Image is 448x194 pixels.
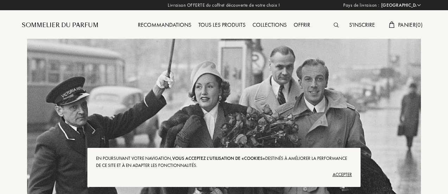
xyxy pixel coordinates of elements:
div: Accepter [96,169,352,180]
div: En poursuivant votre navigation, destinés à améliorer la performance de ce site et à en adapter l... [96,155,352,169]
a: Sommelier du Parfum [22,21,98,30]
img: search_icn.svg [334,23,339,27]
span: vous acceptez l'utilisation de «cookies» [172,155,265,161]
div: Tous les produits [195,21,249,30]
div: Collections [249,21,290,30]
a: Tous les produits [195,21,249,29]
div: S'inscrire [346,21,378,30]
span: Panier ( 0 ) [398,21,423,29]
span: Pays de livraison : [343,2,379,9]
a: Collections [249,21,290,29]
div: Offrir [290,21,314,30]
a: Offrir [290,21,314,29]
div: Recommandations [134,21,195,30]
a: S'inscrire [346,21,378,29]
img: cart.svg [389,21,395,28]
a: Recommandations [134,21,195,29]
